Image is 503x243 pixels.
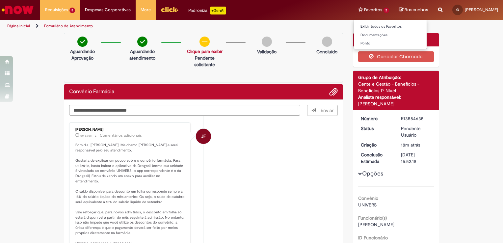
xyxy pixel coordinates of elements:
textarea: Digite sua mensagem aqui... [69,105,300,116]
div: Analista responsável: [358,94,434,100]
span: 18m atrás [401,142,420,148]
span: Rascunhos [405,7,428,13]
div: Gente e Gestão - Benefícios - Benefícios 1º Nível [358,81,434,94]
div: Jeter Filho [196,129,211,144]
button: Cancelar Chamado [358,51,434,62]
div: R13584635 [401,115,432,122]
span: GI [456,8,459,12]
div: 01/10/2025 09:52:15 [401,142,432,148]
p: Pendente solicitante [187,55,223,68]
img: circle-minus.png [199,37,210,47]
b: Convênio [358,195,378,201]
a: Documentações [354,32,427,39]
span: Favoritos [364,7,382,13]
small: Comentários adicionais [100,133,142,138]
dt: Conclusão Estimada [356,151,396,165]
ul: Favoritos [354,20,427,49]
a: Exibir todos os Favoritos [354,23,427,30]
ul: Trilhas de página [5,20,331,32]
img: click_logo_yellow_360x200.png [161,5,178,14]
time: 01/10/2025 10:05:51 [80,134,92,138]
span: Despesas Corporativas [85,7,131,13]
span: JF [201,128,206,144]
dt: Número [356,115,396,122]
img: check-circle-green.png [77,37,88,47]
a: Página inicial [7,23,30,29]
p: Aguardando atendimento [127,48,158,61]
div: Pendente Usuário [401,125,432,138]
div: Grupo de Atribuição: [358,74,434,81]
span: 3 [69,8,75,13]
span: 2 [384,8,389,13]
span: UNIVERS [358,202,377,208]
b: ID Funcionário [358,235,388,241]
span: [PERSON_NAME] [358,222,394,228]
p: +GenAi [210,7,226,14]
img: check-circle-green.png [137,37,147,47]
p: Concluído [316,48,337,55]
a: Clique para exibir [187,48,223,54]
span: 5m atrás [80,134,92,138]
span: [PERSON_NAME] [465,7,498,13]
a: Formulário de Atendimento [44,23,93,29]
div: [PERSON_NAME] [75,128,185,132]
img: img-circle-grey.png [322,37,332,47]
div: [PERSON_NAME] [358,100,434,107]
a: Rascunhos [399,7,428,13]
div: [DATE] 15:52:18 [401,151,432,165]
span: More [141,7,151,13]
p: Validação [257,48,277,55]
div: Opções do Chamado [353,33,439,46]
dt: Status [356,125,396,132]
img: ServiceNow [1,3,35,16]
span: Requisições [45,7,68,13]
p: Aguardando Aprovação [67,48,98,61]
a: Ponto [354,40,427,47]
h2: Convênio Farmácia Histórico de tíquete [69,89,114,95]
b: Funcionário(s) [358,215,387,221]
dt: Criação [356,142,396,148]
div: Padroniza [188,7,226,14]
button: Adicionar anexos [329,88,338,96]
img: img-circle-grey.png [262,37,272,47]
